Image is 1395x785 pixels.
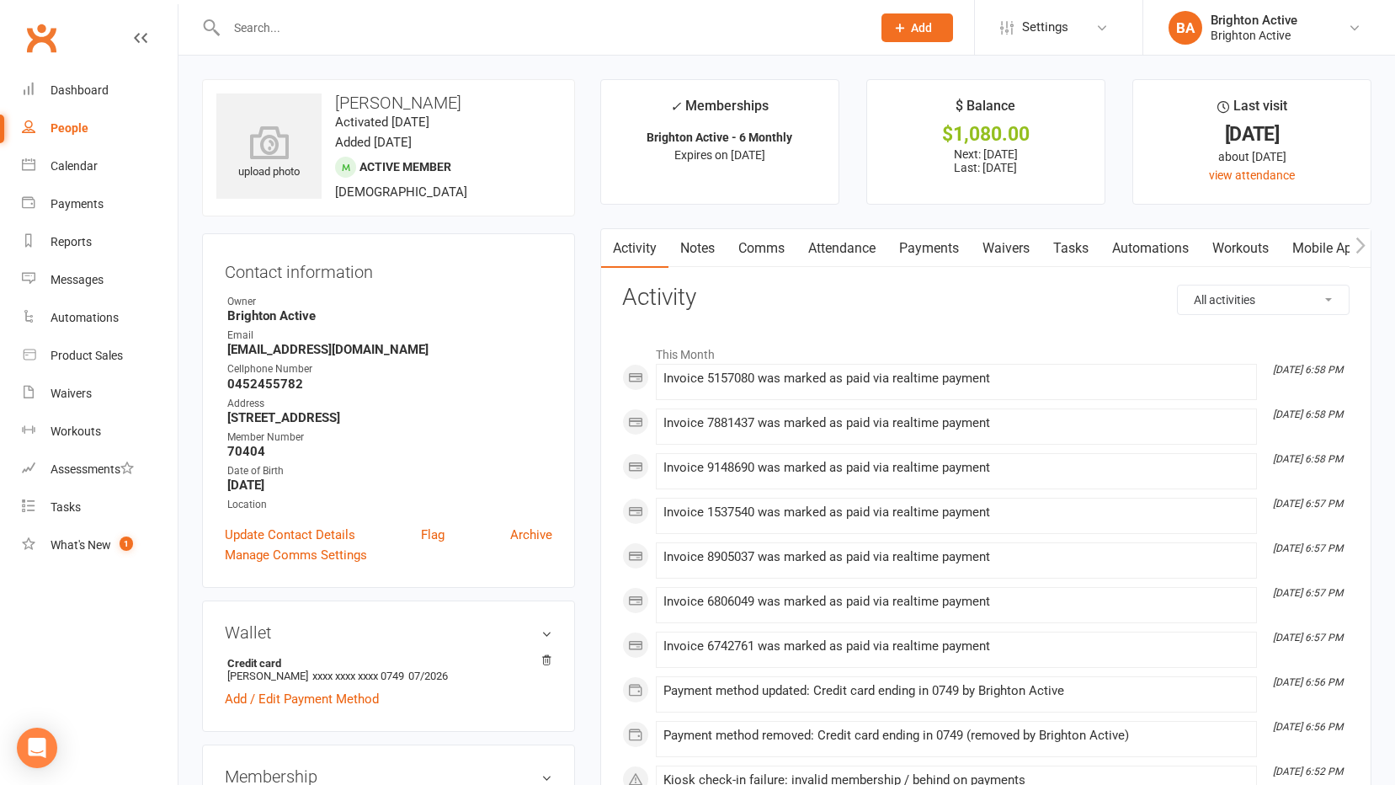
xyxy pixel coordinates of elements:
i: ✓ [670,99,681,115]
span: Expires on [DATE] [674,148,765,162]
a: Waivers [22,375,178,413]
a: Archive [510,525,552,545]
a: Manage Comms Settings [225,545,367,565]
div: Brighton Active [1211,13,1297,28]
h3: Activity [622,285,1350,311]
div: $ Balance [956,95,1015,125]
h3: [PERSON_NAME] [216,93,561,112]
a: Workouts [1201,229,1281,268]
a: Dashboard [22,72,178,109]
a: Reports [22,223,178,261]
strong: Brighton Active - 6 Monthly [647,131,792,144]
strong: 0452455782 [227,376,552,392]
div: Tasks [51,500,81,514]
div: Address [227,396,552,412]
div: Assessments [51,462,134,476]
a: Update Contact Details [225,525,355,545]
div: What's New [51,538,111,552]
h3: Wallet [225,623,552,642]
span: Settings [1022,8,1068,46]
div: Calendar [51,159,98,173]
span: xxxx xxxx xxxx 0749 [312,670,404,682]
a: What's New1 [22,526,178,564]
div: Reports [51,235,92,248]
i: [DATE] 6:57 PM [1273,632,1343,643]
span: [DEMOGRAPHIC_DATA] [335,184,467,200]
time: Added [DATE] [335,135,412,150]
div: Invoice 7881437 was marked as paid via realtime payment [663,416,1249,430]
div: Waivers [51,387,92,400]
li: [PERSON_NAME] [225,654,552,685]
div: Location [227,497,552,513]
span: Add [911,21,932,35]
a: Assessments [22,451,178,489]
div: Brighton Active [1211,28,1297,43]
a: view attendance [1209,168,1295,182]
div: Invoice 6742761 was marked as paid via realtime payment [663,639,1249,654]
a: Add / Edit Payment Method [225,689,379,709]
strong: Credit card [227,657,544,670]
div: Payment method updated: Credit card ending in 0749 by Brighton Active [663,684,1249,698]
div: about [DATE] [1148,147,1355,166]
i: [DATE] 6:57 PM [1273,587,1343,599]
div: Open Intercom Messenger [17,728,57,768]
a: People [22,109,178,147]
div: Memberships [670,95,769,126]
div: BA [1169,11,1202,45]
div: $1,080.00 [882,125,1089,143]
strong: 70404 [227,444,552,459]
div: Owner [227,294,552,310]
span: 1 [120,537,133,551]
div: Invoice 6806049 was marked as paid via realtime payment [663,595,1249,609]
input: Search... [221,16,860,40]
div: Invoice 8905037 was marked as paid via realtime payment [663,550,1249,564]
a: Waivers [971,229,1041,268]
a: Calendar [22,147,178,185]
div: Payment method removed: Credit card ending in 0749 (removed by Brighton Active) [663,729,1249,743]
p: Next: [DATE] Last: [DATE] [882,147,1089,174]
span: Active member [359,160,451,174]
div: Invoice 9148690 was marked as paid via realtime payment [663,461,1249,475]
div: [DATE] [1148,125,1355,143]
strong: [DATE] [227,478,552,493]
div: Cellphone Number [227,361,552,377]
i: [DATE] 6:56 PM [1273,676,1343,688]
i: [DATE] 6:57 PM [1273,498,1343,510]
div: Workouts [51,425,101,438]
a: Flag [421,525,445,545]
button: Add [881,13,953,42]
a: Mobile App [1281,229,1371,268]
div: Messages [51,273,104,286]
a: Tasks [22,489,178,526]
a: Activity [601,229,668,268]
a: Product Sales [22,337,178,375]
i: [DATE] 6:58 PM [1273,364,1343,376]
div: Product Sales [51,349,123,362]
div: Email [227,328,552,344]
a: Comms [727,229,796,268]
div: Invoice 1537540 was marked as paid via realtime payment [663,505,1249,520]
i: [DATE] 6:52 PM [1273,766,1343,777]
div: Member Number [227,430,552,446]
i: [DATE] 6:56 PM [1273,721,1343,733]
a: Automations [1100,229,1201,268]
div: Last visit [1217,95,1287,125]
a: Workouts [22,413,178,451]
strong: Brighton Active [227,308,552,323]
div: Date of Birth [227,463,552,479]
strong: [STREET_ADDRESS] [227,410,552,425]
span: 07/2026 [408,670,448,682]
a: Notes [668,229,727,268]
h3: Contact information [225,256,552,281]
a: Automations [22,299,178,337]
a: Payments [22,185,178,223]
a: Attendance [796,229,887,268]
li: This Month [622,337,1350,364]
i: [DATE] 6:57 PM [1273,542,1343,554]
i: [DATE] 6:58 PM [1273,409,1343,420]
div: Automations [51,311,119,324]
a: Messages [22,261,178,299]
time: Activated [DATE] [335,115,429,130]
a: Payments [887,229,971,268]
i: [DATE] 6:58 PM [1273,453,1343,465]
